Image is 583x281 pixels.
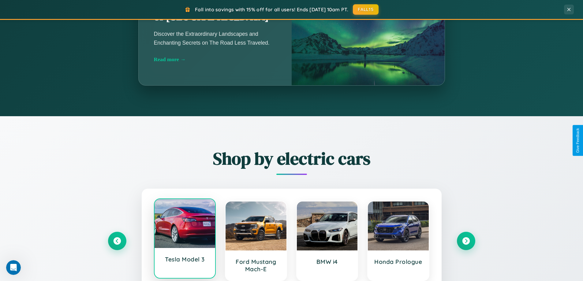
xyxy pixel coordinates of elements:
[195,6,348,13] span: Fall into savings with 15% off for all users! Ends [DATE] 10am PT.
[303,258,352,265] h3: BMW i4
[6,260,21,275] iframe: Intercom live chat
[232,258,280,273] h3: Ford Mustang Mach-E
[576,128,580,153] div: Give Feedback
[161,256,209,263] h3: Tesla Model 3
[374,258,423,265] h3: Honda Prologue
[108,147,475,170] h2: Shop by electric cars
[353,4,379,15] button: FALL15
[154,30,276,47] p: Discover the Extraordinary Landscapes and Enchanting Secrets on The Road Less Traveled.
[154,56,276,63] div: Read more →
